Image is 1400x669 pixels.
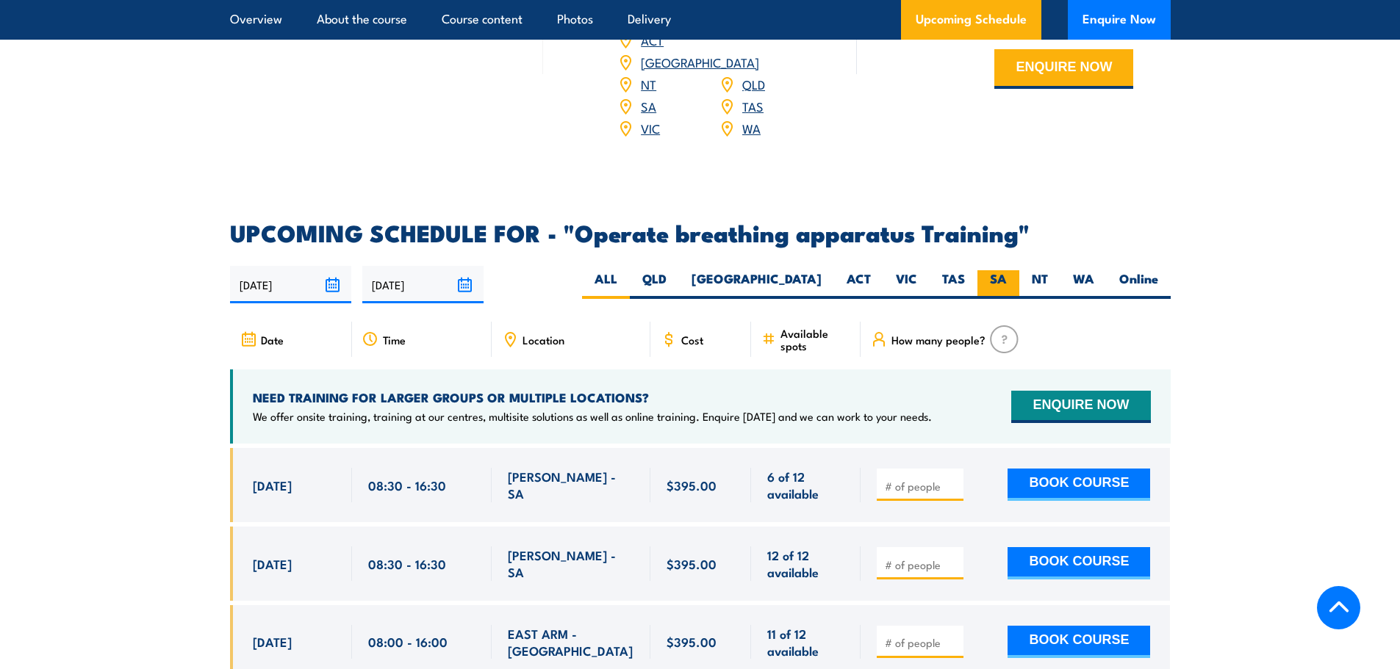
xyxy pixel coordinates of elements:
[1008,547,1150,579] button: BOOK COURSE
[641,119,660,137] a: VIC
[1011,391,1150,423] button: ENQUIRE NOW
[641,97,656,115] a: SA
[742,119,761,137] a: WA
[1008,469,1150,501] button: BOOK COURSE
[681,333,703,346] span: Cost
[368,555,446,572] span: 08:30 - 16:30
[679,270,834,299] label: [GEOGRAPHIC_DATA]
[253,409,932,424] p: We offer onsite training, training at our centres, multisite solutions as well as online training...
[667,477,717,493] span: $395.00
[780,327,850,352] span: Available spots
[742,75,765,93] a: QLD
[667,633,717,650] span: $395.00
[383,333,406,346] span: Time
[582,270,630,299] label: ALL
[261,333,284,346] span: Date
[767,546,844,581] span: 12 of 12 available
[1107,270,1171,299] label: Online
[994,49,1133,89] button: ENQUIRE NOW
[508,625,634,659] span: EAST ARM - [GEOGRAPHIC_DATA]
[641,53,759,70] a: [GEOGRAPHIC_DATA]
[930,270,977,299] label: TAS
[1060,270,1107,299] label: WA
[641,75,656,93] a: NT
[885,635,958,650] input: # of people
[667,555,717,572] span: $395.00
[523,333,564,346] span: Location
[834,270,883,299] label: ACT
[742,97,764,115] a: TAS
[977,270,1019,299] label: SA
[253,477,292,493] span: [DATE]
[230,222,1171,242] h2: UPCOMING SCHEDULE FOR - "Operate breathing apparatus Training"
[767,625,844,659] span: 11 of 12 available
[1019,270,1060,299] label: NT
[253,555,292,572] span: [DATE]
[508,468,634,502] span: [PERSON_NAME] - SA
[883,270,930,299] label: VIC
[891,333,986,346] span: How many people?
[767,468,844,502] span: 6 of 12 available
[885,557,958,572] input: # of people
[368,633,448,650] span: 08:00 - 16:00
[253,633,292,650] span: [DATE]
[630,270,679,299] label: QLD
[641,31,664,48] a: ACT
[230,266,351,303] input: From date
[885,479,958,493] input: # of people
[253,389,932,405] h4: NEED TRAINING FOR LARGER GROUPS OR MULTIPLE LOCATIONS?
[368,477,446,493] span: 08:30 - 16:30
[362,266,484,303] input: To date
[1008,626,1150,658] button: BOOK COURSE
[508,546,634,581] span: [PERSON_NAME] - SA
